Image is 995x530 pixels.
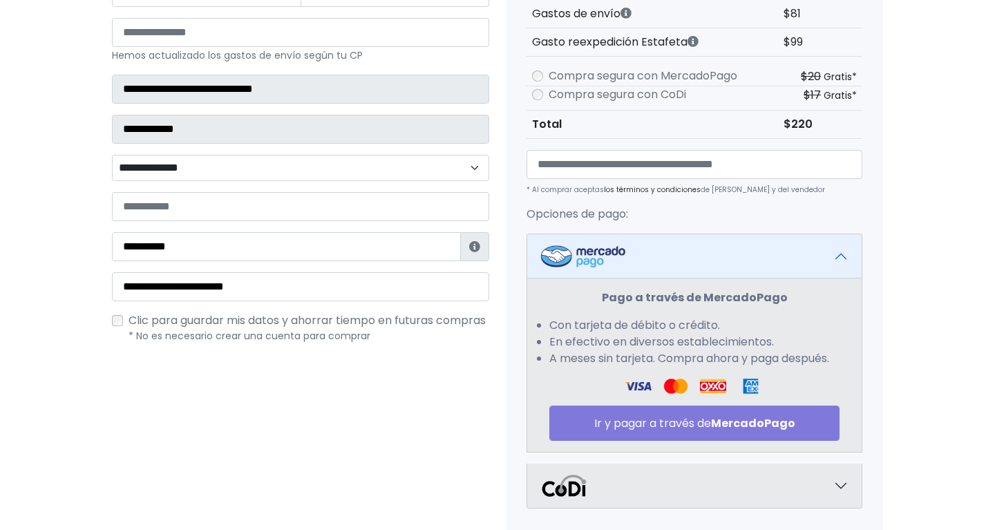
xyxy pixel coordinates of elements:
[824,70,857,84] small: Gratis*
[620,8,632,19] i: Los gastos de envío dependen de códigos postales. ¡Te puedes llevar más productos en un solo envío !
[625,378,651,395] img: Visa Logo
[700,378,726,395] img: Oxxo Logo
[801,68,821,84] s: $20
[549,86,686,103] label: Compra segura con CoDi
[604,184,701,195] a: los términos y condiciones
[549,317,840,334] li: Con tarjeta de débito o crédito.
[129,329,489,343] p: * No es necesario crear una cuenta para comprar
[663,378,689,395] img: Visa Logo
[527,111,778,139] th: Total
[602,290,788,305] strong: Pago a través de MercadoPago
[541,475,587,497] img: Codi Logo
[549,334,840,350] li: En efectivo en diversos establecimientos.
[549,350,840,367] li: A meses sin tarjeta. Compra ahora y paga después.
[527,206,862,223] p: Opciones de pago:
[688,36,699,47] i: Estafeta cobra este monto extra por ser un CP de difícil acceso
[527,28,778,57] th: Gasto reexpedición Estafeta
[129,312,486,328] span: Clic para guardar mis datos y ahorrar tiempo en futuras compras
[778,111,862,139] td: $220
[824,88,857,102] small: Gratis*
[804,87,821,103] s: $17
[527,184,862,195] p: * Al comprar aceptas de [PERSON_NAME] y del vendedor
[737,378,764,395] img: Amex Logo
[778,28,862,57] td: $99
[469,241,480,252] i: Estafeta lo usará para ponerse en contacto en caso de tener algún problema con el envío
[541,245,625,267] img: Mercadopago Logo
[112,48,363,62] small: Hemos actualizado los gastos de envío según tu CP
[549,68,737,84] label: Compra segura con MercadoPago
